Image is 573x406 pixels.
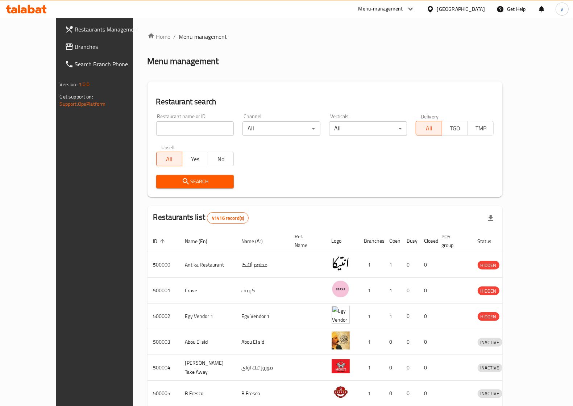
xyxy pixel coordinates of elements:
span: POS group [442,232,463,250]
span: Search [162,177,228,186]
td: 0 [401,278,419,304]
td: 0 [401,252,419,278]
a: Support.OpsPlatform [60,99,106,109]
td: 1 [358,252,384,278]
td: 500002 [148,304,179,329]
label: Upsell [161,145,175,150]
span: Get support on: [60,92,93,101]
h2: Menu management [148,55,219,67]
span: All [159,154,179,164]
button: Yes [182,152,208,166]
img: Moro's Take Away [332,357,350,375]
span: All [419,123,439,134]
button: TGO [442,121,468,135]
td: 1 [358,278,384,304]
td: 1 [358,355,384,381]
span: 1.0.0 [79,80,90,89]
img: Egy Vendor 1 [332,306,350,324]
span: y [561,5,563,13]
span: Name (Ar) [242,237,273,246]
button: TMP [468,121,494,135]
img: B Fresco [332,383,350,401]
td: 0 [419,278,436,304]
div: Export file [482,209,499,227]
img: Abou El sid [332,331,350,350]
td: 500004 [148,355,179,381]
span: TMP [471,123,491,134]
span: Name (En) [185,237,217,246]
span: Search Branch Phone [75,60,146,68]
span: No [211,154,231,164]
div: HIDDEN [478,312,499,321]
td: Crave [179,278,236,304]
td: موروز تيك اواي [236,355,289,381]
td: 500000 [148,252,179,278]
td: مطعم أنتيكا [236,252,289,278]
a: Search Branch Phone [59,55,152,73]
span: INACTIVE [478,389,502,398]
div: HIDDEN [478,286,499,295]
td: Antika Restaurant [179,252,236,278]
img: Crave [332,280,350,298]
span: Restaurants Management [75,25,146,34]
td: 0 [419,304,436,329]
span: HIDDEN [478,287,499,295]
div: [GEOGRAPHIC_DATA] [437,5,485,13]
nav: breadcrumb [148,32,503,41]
div: All [329,121,407,136]
span: TGO [445,123,465,134]
td: 1 [384,278,401,304]
td: Egy Vendor 1 [179,304,236,329]
td: 1 [358,304,384,329]
td: 0 [401,329,419,355]
td: 0 [419,252,436,278]
button: No [208,152,234,166]
td: Abou El sid [179,329,236,355]
span: INACTIVE [478,364,502,372]
td: 0 [384,329,401,355]
th: Branches [358,230,384,252]
h2: Restaurant search [156,96,494,107]
a: Branches [59,38,152,55]
span: ID [153,237,167,246]
div: All [242,121,320,136]
span: HIDDEN [478,261,499,269]
div: Total records count [207,212,249,224]
div: Menu-management [358,5,403,13]
span: Status [478,237,501,246]
li: / [174,32,176,41]
a: Home [148,32,171,41]
td: Abou El sid [236,329,289,355]
span: HIDDEN [478,313,499,321]
td: 1 [384,252,401,278]
span: 41416 record(s) [207,215,248,222]
td: 0 [419,329,436,355]
th: Closed [419,230,436,252]
span: Ref. Name [295,232,317,250]
td: [PERSON_NAME] Take Away [179,355,236,381]
td: 0 [401,304,419,329]
td: 0 [384,355,401,381]
button: All [416,121,442,135]
label: Delivery [421,114,439,119]
td: 0 [401,355,419,381]
td: 1 [384,304,401,329]
input: Search for restaurant name or ID.. [156,121,234,136]
span: Branches [75,42,146,51]
span: Version: [60,80,78,89]
button: Search [156,175,234,188]
a: Restaurants Management [59,21,152,38]
span: Menu management [179,32,227,41]
h2: Restaurants list [153,212,249,224]
td: 500001 [148,278,179,304]
span: INACTIVE [478,338,502,347]
td: 0 [419,355,436,381]
th: Busy [401,230,419,252]
td: Egy Vendor 1 [236,304,289,329]
img: Antika Restaurant [332,254,350,272]
td: 500003 [148,329,179,355]
button: All [156,152,182,166]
